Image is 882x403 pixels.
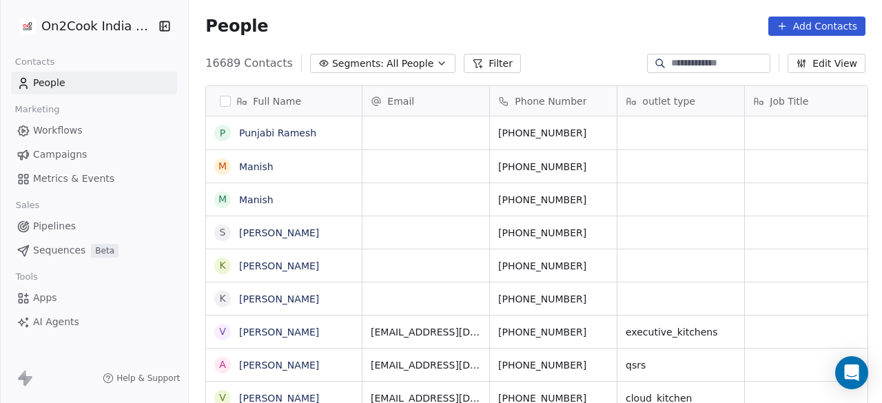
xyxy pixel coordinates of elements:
div: M [218,192,227,207]
div: Phone Number [490,86,617,116]
div: S [220,225,226,240]
div: M [218,159,227,174]
span: Help & Support [116,373,180,384]
span: Job Title [770,94,808,108]
span: AI Agents [33,315,79,329]
a: [PERSON_NAME] [239,327,319,338]
a: Apps [11,287,177,309]
button: Edit View [788,54,865,73]
span: Email [387,94,414,108]
span: People [205,16,268,37]
div: Open Intercom Messenger [835,356,868,389]
span: People [33,76,65,90]
a: Help & Support [103,373,180,384]
span: [PHONE_NUMBER] [498,325,608,339]
button: Add Contacts [768,17,865,36]
span: [PHONE_NUMBER] [498,358,608,372]
span: Apps [33,291,57,305]
span: qsrs [626,358,736,372]
div: K [220,291,226,306]
div: K [220,258,226,273]
button: Filter [464,54,521,73]
span: [PHONE_NUMBER] [498,193,608,207]
span: Full Name [253,94,301,108]
a: Pipelines [11,215,177,238]
span: Phone Number [515,94,586,108]
span: All People [387,56,433,71]
span: Metrics & Events [33,172,114,186]
span: Sales [10,195,45,216]
a: [PERSON_NAME] [239,260,319,271]
span: Pipelines [33,219,76,234]
span: Workflows [33,123,83,138]
a: Manish [239,194,274,205]
span: Marketing [9,99,65,120]
div: A [220,358,227,372]
span: On2Cook India Pvt. Ltd. [41,17,155,35]
span: Sequences [33,243,85,258]
a: Campaigns [11,143,177,166]
a: [PERSON_NAME] [239,293,319,304]
a: Manish [239,161,274,172]
a: SequencesBeta [11,239,177,262]
div: Job Title [745,86,872,116]
span: outlet type [642,94,695,108]
button: On2Cook India Pvt. Ltd. [17,14,149,38]
div: P [220,126,225,141]
span: [PHONE_NUMBER] [498,292,608,306]
span: [EMAIL_ADDRESS][DOMAIN_NAME] [371,325,481,339]
div: Full Name [206,86,362,116]
span: [PHONE_NUMBER] [498,259,608,273]
img: on2cook%20logo-04%20copy.jpg [19,18,36,34]
span: [PHONE_NUMBER] [498,160,608,174]
span: [PHONE_NUMBER] [498,126,608,140]
a: [PERSON_NAME] [239,360,319,371]
a: Metrics & Events [11,167,177,190]
span: Campaigns [33,147,87,162]
a: People [11,72,177,94]
span: Beta [91,244,119,258]
div: Email [362,86,489,116]
a: Workflows [11,119,177,142]
span: executive_kitchens [626,325,736,339]
div: outlet type [617,86,744,116]
a: Punjabi Ramesh [239,127,316,138]
span: Tools [10,267,43,287]
span: Contacts [9,52,61,72]
a: [PERSON_NAME] [239,227,319,238]
span: 16689 Contacts [205,55,293,72]
span: Segments: [332,56,384,71]
span: [EMAIL_ADDRESS][DOMAIN_NAME] [371,358,481,372]
span: [PHONE_NUMBER] [498,226,608,240]
div: V [220,324,227,339]
a: AI Agents [11,311,177,333]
